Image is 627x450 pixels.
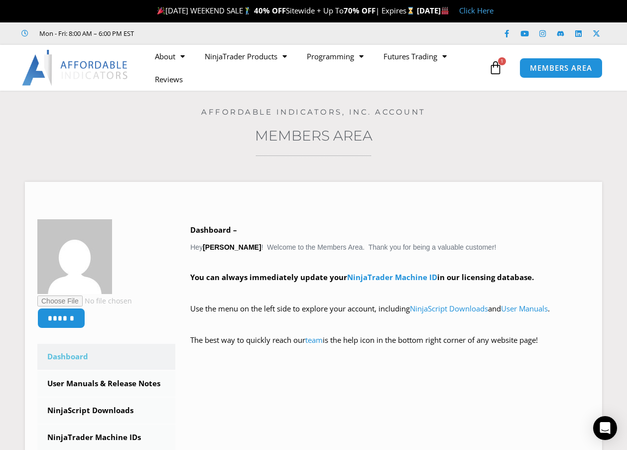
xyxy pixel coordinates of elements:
[407,7,414,14] img: ⌛
[195,45,297,68] a: NinjaTrader Products
[501,303,548,313] a: User Manuals
[410,303,488,313] a: NinjaScript Downloads
[157,7,165,14] img: 🎉
[297,45,374,68] a: Programming
[155,5,416,15] span: [DATE] WEEKEND SALE Sitewide + Up To | Expires
[474,53,517,82] a: 1
[37,344,175,370] a: Dashboard
[37,371,175,397] a: User Manuals & Release Notes
[190,272,534,282] strong: You can always immediately update your in our licensing database.
[593,416,617,440] div: Open Intercom Messenger
[190,302,590,330] p: Use the menu on the left side to explore your account, including and .
[347,272,437,282] a: NinjaTrader Machine ID
[201,107,426,117] a: Affordable Indicators, Inc. Account
[498,57,506,65] span: 1
[244,7,251,14] img: 🏌️‍♂️
[203,243,261,251] strong: [PERSON_NAME]
[145,68,193,91] a: Reviews
[22,50,129,86] img: LogoAI | Affordable Indicators – NinjaTrader
[441,7,449,14] img: 🏭
[254,5,286,15] strong: 40% OFF
[459,5,494,15] a: Click Here
[190,223,590,361] div: Hey ! Welcome to the Members Area. Thank you for being a valuable customer!
[37,219,112,294] img: 404ac7d618c96c00aa0eefc44be3ab7555586e891ef9db552959d5737e496a5b
[190,333,590,361] p: The best way to quickly reach our is the help icon in the bottom right corner of any website page!
[145,45,195,68] a: About
[530,64,592,72] span: MEMBERS AREA
[37,398,175,424] a: NinjaScript Downloads
[305,335,323,345] a: team
[417,5,449,15] strong: [DATE]
[37,27,134,39] span: Mon - Fri: 8:00 AM – 6:00 PM EST
[145,45,486,91] nav: Menu
[344,5,376,15] strong: 70% OFF
[374,45,457,68] a: Futures Trading
[519,58,603,78] a: MEMBERS AREA
[148,28,297,38] iframe: Customer reviews powered by Trustpilot
[255,127,373,144] a: Members Area
[190,225,237,235] b: Dashboard –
